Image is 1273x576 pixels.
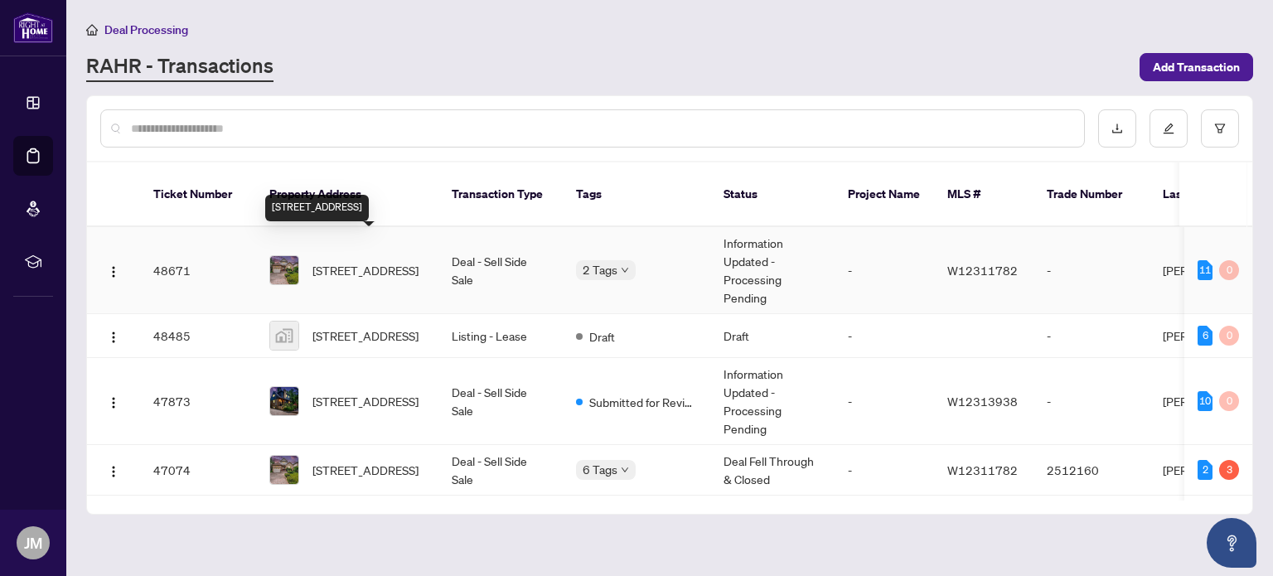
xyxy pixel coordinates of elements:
[312,461,419,479] span: [STREET_ADDRESS]
[589,327,615,346] span: Draft
[438,445,563,496] td: Deal - Sell Side Sale
[270,322,298,350] img: thumbnail-img
[1033,358,1150,445] td: -
[107,265,120,278] img: Logo
[934,162,1033,227] th: MLS #
[621,266,629,274] span: down
[835,445,934,496] td: -
[270,456,298,484] img: thumbnail-img
[835,227,934,314] td: -
[312,261,419,279] span: [STREET_ADDRESS]
[563,162,710,227] th: Tags
[835,314,934,358] td: -
[265,195,369,221] div: [STREET_ADDRESS]
[140,314,256,358] td: 48485
[438,358,563,445] td: Deal - Sell Side Sale
[710,314,835,358] td: Draft
[1198,326,1212,346] div: 6
[312,392,419,410] span: [STREET_ADDRESS]
[710,162,835,227] th: Status
[1150,109,1188,148] button: edit
[621,466,629,474] span: down
[270,256,298,284] img: thumbnail-img
[583,260,617,279] span: 2 Tags
[1163,123,1174,134] span: edit
[947,462,1018,477] span: W12311782
[100,322,127,349] button: Logo
[947,263,1018,278] span: W12311782
[270,387,298,415] img: thumbnail-img
[107,465,120,478] img: Logo
[1214,123,1226,134] span: filter
[1033,314,1150,358] td: -
[86,52,273,82] a: RAHR - Transactions
[710,227,835,314] td: Information Updated - Processing Pending
[710,445,835,496] td: Deal Fell Through & Closed
[100,257,127,283] button: Logo
[1201,109,1239,148] button: filter
[1207,518,1256,568] button: Open asap
[835,162,934,227] th: Project Name
[86,24,98,36] span: home
[312,327,419,345] span: [STREET_ADDRESS]
[104,22,188,37] span: Deal Processing
[13,12,53,43] img: logo
[1111,123,1123,134] span: download
[1198,260,1212,280] div: 11
[438,162,563,227] th: Transaction Type
[1033,227,1150,314] td: -
[140,445,256,496] td: 47074
[140,162,256,227] th: Ticket Number
[710,358,835,445] td: Information Updated - Processing Pending
[100,388,127,414] button: Logo
[589,393,697,411] span: Submitted for Review
[438,314,563,358] td: Listing - Lease
[1140,53,1253,81] button: Add Transaction
[140,227,256,314] td: 48671
[1033,162,1150,227] th: Trade Number
[1219,391,1239,411] div: 0
[100,457,127,483] button: Logo
[1198,391,1212,411] div: 10
[140,358,256,445] td: 47873
[24,531,42,554] span: JM
[1219,326,1239,346] div: 0
[438,227,563,314] td: Deal - Sell Side Sale
[107,331,120,344] img: Logo
[1098,109,1136,148] button: download
[1153,54,1240,80] span: Add Transaction
[835,358,934,445] td: -
[1219,260,1239,280] div: 0
[1219,460,1239,480] div: 3
[256,162,438,227] th: Property Address
[107,396,120,409] img: Logo
[1033,445,1150,496] td: 2512160
[947,394,1018,409] span: W12313938
[1198,460,1212,480] div: 2
[583,460,617,479] span: 6 Tags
